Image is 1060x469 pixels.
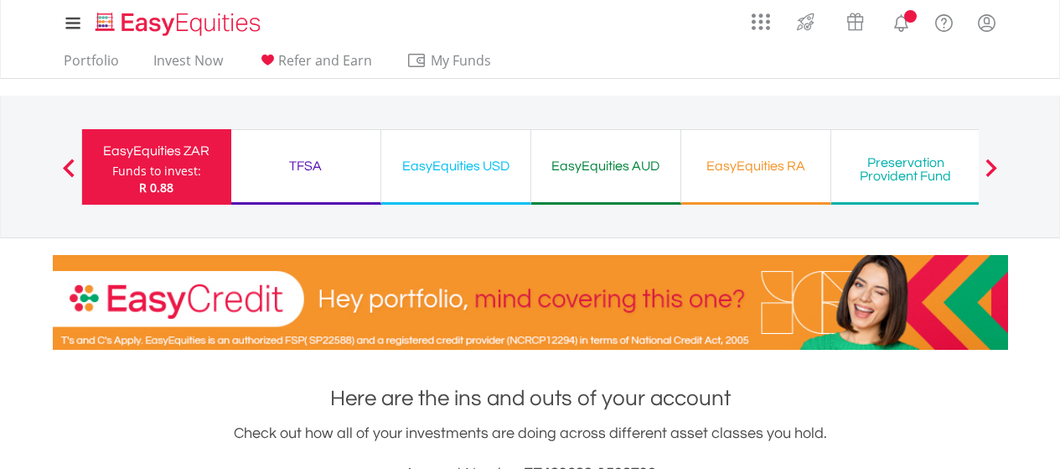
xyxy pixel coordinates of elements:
[841,8,869,35] img: vouchers-v2.svg
[112,163,201,180] div: Funds to invest:
[53,255,1008,350] img: EasyCredit Promotion Banner
[251,52,379,78] a: Refer and Earn
[830,4,880,35] a: Vouchers
[139,180,173,195] span: R 0.88
[792,8,820,35] img: thrive-v2.svg
[391,154,520,178] div: EasyEquities USD
[278,51,372,70] span: Refer and Earn
[541,154,670,178] div: EasyEquities AUD
[923,4,965,38] a: FAQ's and Support
[841,156,970,183] div: Preservation Provident Fund
[965,4,1008,41] a: My Profile
[89,4,267,38] a: Home page
[741,4,781,31] a: AppsGrid
[975,167,1008,184] button: Next
[53,383,1008,414] h1: Here are the ins and outs of your account
[92,10,267,38] img: EasyEquities_Logo.png
[880,4,923,38] a: Notifications
[52,167,85,184] button: Previous
[57,52,126,78] a: Portfolio
[147,52,230,78] a: Invest Now
[752,13,770,31] img: grid-menu-icon.svg
[92,139,221,163] div: EasyEquities ZAR
[241,154,370,178] div: TFSA
[691,154,820,178] div: EasyEquities RA
[406,50,516,71] span: My Funds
